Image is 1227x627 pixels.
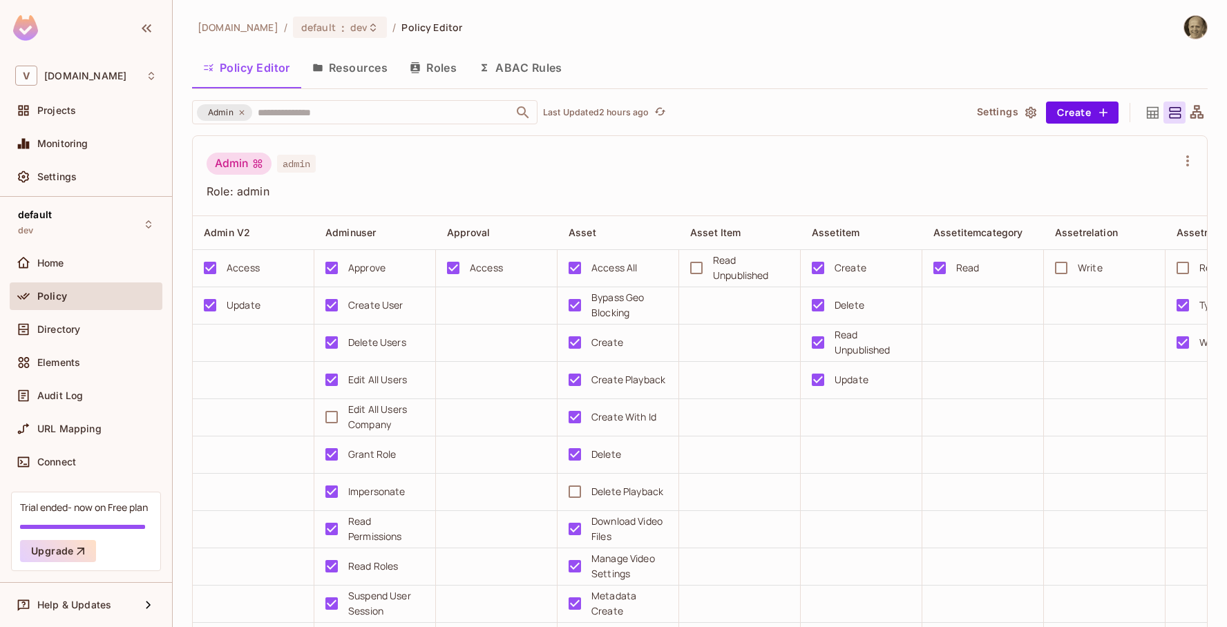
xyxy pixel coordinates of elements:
span: Asset [569,226,596,238]
span: Policy [37,291,67,302]
span: Role: admin [207,184,1177,199]
span: the active workspace [198,21,278,34]
span: Assetitem [812,226,859,238]
div: Grant Role [348,447,397,462]
span: Projects [37,105,76,116]
span: Directory [37,324,80,335]
span: dev [350,21,368,34]
span: Admin V2 [204,226,250,238]
div: Edit All Users Company [348,402,424,432]
li: / [392,21,396,34]
div: Admin [197,104,252,121]
div: Read Permissions [348,514,424,544]
div: Write [1199,335,1224,350]
div: Read [956,260,980,276]
span: Adminuser [325,226,376,238]
div: Trial ended- now on Free plan [20,501,148,514]
div: Read Unpublished [835,327,911,358]
div: Create [591,335,623,350]
div: Edit All Users [348,372,407,387]
div: Delete Users [348,335,406,350]
span: Connect [37,456,76,467]
button: Policy Editor [192,50,301,85]
span: V [15,66,37,86]
div: Delete [591,447,621,462]
div: Create Playback [591,372,665,387]
div: Suspend User Session [348,588,424,619]
button: refresh [651,104,668,121]
button: Upgrade [20,540,96,562]
img: Knut Arvidsson [1184,16,1207,39]
div: Impersonate [348,484,406,499]
span: Asset Item [690,226,741,238]
span: Assetrelation [1055,226,1118,238]
div: Delete Playback [591,484,663,499]
div: Metadata Create [591,588,667,619]
span: Help & Updates [37,599,111,610]
span: dev [18,225,33,236]
button: Open [513,103,533,122]
div: Update [835,372,868,387]
span: Workspace: vimond.com [44,70,126,81]
span: : [341,22,345,33]
div: Create [835,260,866,276]
p: Last Updated 2 hours ago [543,107,649,118]
button: ABAC Rules [468,50,573,85]
div: Delete [835,298,864,313]
span: Policy Editor [401,21,462,34]
div: Update [227,298,260,313]
span: Admin [200,106,242,119]
span: URL Mapping [37,423,102,434]
div: Access All [591,260,638,276]
div: Access [227,260,260,276]
button: Settings [971,102,1040,124]
li: / [284,21,287,34]
button: Create [1046,102,1119,124]
div: Read Roles [348,559,399,574]
div: Read [1199,260,1223,276]
span: Elements [37,357,80,368]
div: Access [470,260,503,276]
div: Read Unpublished [713,253,789,283]
button: Resources [301,50,399,85]
div: Manage Video Settings [591,551,667,581]
span: Click to refresh data [649,104,668,121]
div: Create User [348,298,403,313]
span: Assetitemcategory [933,226,1023,238]
div: Approve [348,260,386,276]
span: default [18,209,52,220]
img: SReyMgAAAABJRU5ErkJggg== [13,15,38,41]
div: Write [1078,260,1103,276]
span: admin [277,155,316,173]
span: Monitoring [37,138,88,149]
span: refresh [654,106,666,119]
span: Approval [447,226,490,238]
span: Audit Log [37,390,83,401]
div: Admin [207,153,272,175]
div: Download Video Files [591,514,667,544]
div: Bypass Geo Blocking [591,290,667,320]
div: Create With Id [591,409,656,425]
span: Home [37,258,64,269]
span: Settings [37,171,77,182]
button: Roles [399,50,468,85]
span: default [301,21,336,34]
